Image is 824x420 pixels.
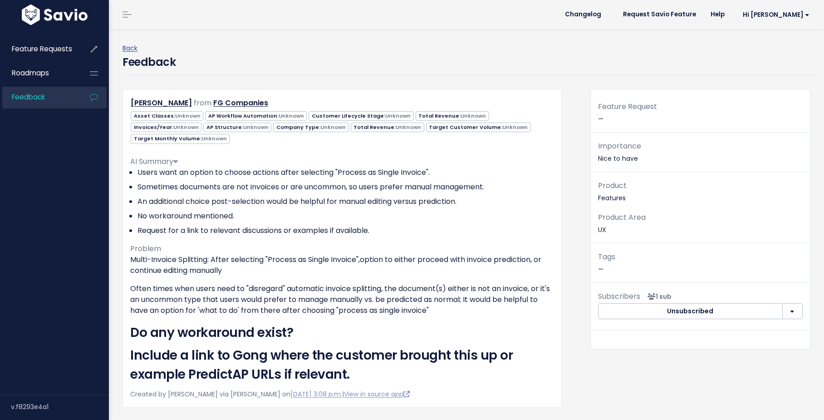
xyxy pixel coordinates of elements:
[131,111,203,121] span: Asset Classes:
[130,323,554,342] h2: Do any workaround exist?
[205,111,307,121] span: AP Workflow Automation:
[743,11,809,18] span: Hi [PERSON_NAME]
[131,98,192,108] a: [PERSON_NAME]
[243,124,269,131] span: Unknown
[201,135,227,142] span: Unknown
[130,243,161,254] span: Problem
[203,123,271,132] span: AP Structure:
[598,303,783,320] button: Unsubscribed
[598,141,641,151] span: Importance
[426,123,531,132] span: Target Customer Volume:
[12,44,72,54] span: Feature Requests
[616,8,703,21] a: Request Savio Feature
[598,179,803,204] p: Features
[173,124,199,131] span: Unknown
[565,11,601,18] span: Changelog
[502,124,528,131] span: Unknown
[309,111,413,121] span: Customer Lifecycle Stage:
[123,54,176,70] h4: Feedback
[11,395,109,419] div: v.f8293e4a1
[175,112,201,119] span: Unknown
[279,112,304,119] span: Unknown
[137,167,554,178] li: Users want an option to choose actions after selecting "Process as Single Invoice".
[385,112,411,119] span: Unknown
[194,98,211,108] span: from
[598,101,657,112] span: Feature Request
[12,92,45,102] span: Feedback
[703,8,732,21] a: Help
[598,291,640,301] span: Subscribers
[12,68,49,78] span: Roadmaps
[137,211,554,222] li: No workaround mentioned.
[644,292,672,301] span: <p><strong>Subscribers</strong><br><br> - Emma Whitman<br> </p>
[137,196,554,207] li: An additional choice post-selection would be helpful for manual editing versus prediction.
[598,211,803,236] p: UX
[130,346,554,384] h2: Include a link to Gong where the customer brought this up or example PredictAP URLs if relevant.
[598,140,803,164] p: Nice to have
[290,390,342,399] a: [DATE] 3:08 p.m.
[2,39,75,59] a: Feature Requests
[320,124,346,131] span: Unknown
[598,252,615,262] span: Tags
[130,156,178,167] span: AI Summary
[130,283,554,316] p: Often times when users need to "disregard" automatic invoice splitting, the document(s) either is...
[213,98,268,108] a: FG Companies
[2,63,75,84] a: Roadmaps
[598,251,803,275] p: —
[416,111,489,121] span: Total Revenue:
[130,254,554,276] p: Multi-Invoice Splitting: After selecting "Process as Single Invoice",option to either proceed wit...
[461,112,486,119] span: Unknown
[598,212,646,222] span: Product Area
[137,182,554,193] li: Sometimes documents are not invoices or are uncommon, so users prefer manual management.
[344,390,410,399] a: View in source app
[131,134,230,143] span: Target Monthly Volume:
[2,87,75,108] a: Feedback
[732,8,817,22] a: Hi [PERSON_NAME]
[598,180,627,191] span: Product
[123,44,137,53] a: Back
[131,123,201,132] span: Invoices/Year:
[20,5,90,25] img: logo-white.9d6f32f41409.svg
[130,390,410,399] span: Created by [PERSON_NAME] via [PERSON_NAME] on |
[137,225,554,236] li: Request for a link to relevant discussions or examples if available.
[396,124,421,131] span: Unknown
[591,100,810,133] div: —
[273,123,348,132] span: Company Type:
[351,123,424,132] span: Total Revenue:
